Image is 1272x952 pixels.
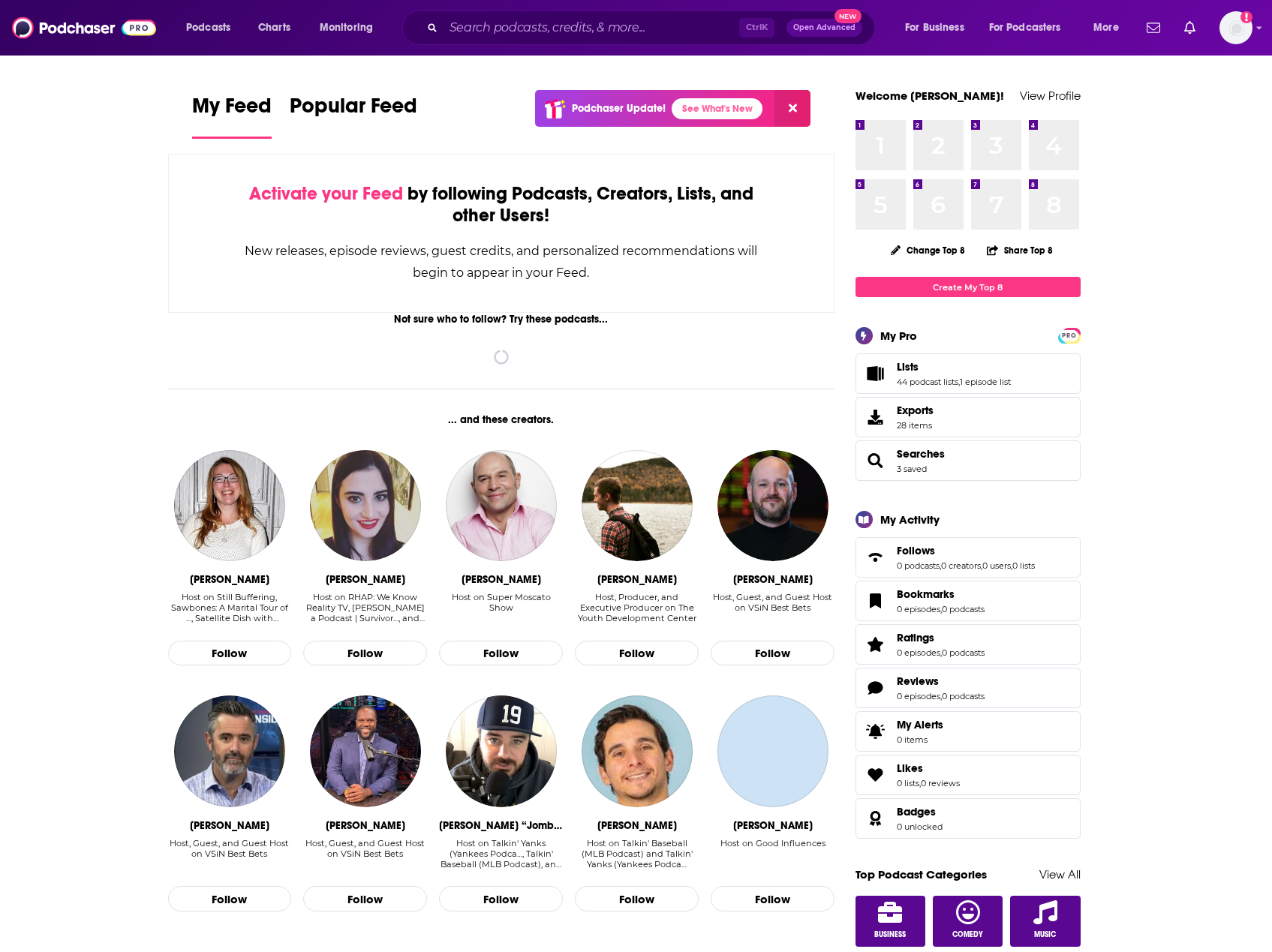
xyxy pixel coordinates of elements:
[856,537,1081,578] span: Follows
[861,808,891,829] a: Badges
[1034,930,1056,939] span: Music
[310,450,421,561] a: Shannon Gaitz
[248,16,299,40] a: Charts
[168,641,292,666] button: Follow
[897,761,960,775] a: Likes
[439,641,563,666] button: Follow
[856,353,1081,394] span: Lists
[979,16,1083,40] button: open menu
[880,329,917,343] div: My Pro
[575,592,699,623] div: Host, Producer, and Executive Producer on The Youth Development Center
[897,718,943,731] span: My Alerts
[416,11,889,45] div: Search podcasts, credits, & more...
[711,592,834,613] div: Host, Guest, and Guest Host on VSiN Best Bets
[303,838,427,859] div: Host, Guest, and Guest Host on VSiN Best Bets
[174,450,285,561] img: Dr. Sydnee McElroy
[897,447,945,461] a: Searches
[310,695,421,806] img: Femi Abebefe
[897,560,940,571] a: 0 podcasts
[1141,15,1166,41] a: Show notifications dropdown
[168,886,292,911] button: Follow
[897,674,985,688] a: Reviews
[733,573,813,586] div: Wes Reynolds
[1219,11,1252,44] span: Logged in as ereardon
[861,547,891,568] a: Follows
[462,573,541,586] div: Vincent Moscato
[575,838,699,870] div: Host on Talkin' Baseball (MLB Podcast) and Talkin' Yanks (Yankees Podca…
[897,734,943,745] span: 0 items
[861,363,891,384] a: Lists
[856,277,1081,297] a: Create My Top 8
[897,674,939,688] span: Reviews
[897,805,943,818] a: Badges
[1060,330,1078,341] span: PRO
[575,838,699,869] div: Host on Talkin' Baseball (MLB Podcast) and Talkin' Yanks (Yankees Podca…
[733,819,813,832] div: Mike Sheffer
[940,691,942,701] span: ,
[940,647,942,658] span: ,
[1060,329,1078,341] a: PRO
[1219,11,1252,44] button: Show profile menu
[446,450,557,561] img: Vincent Moscato
[572,102,666,115] p: Podchaser Update!
[880,512,940,527] div: My Activity
[739,18,774,38] span: Ctrl K
[856,867,987,881] a: Top Podcast Categories
[290,93,417,128] span: Popular Feed
[168,313,835,326] div: Not sure who to follow? Try these podcasts...
[981,560,982,571] span: ,
[1093,17,1119,38] span: More
[897,587,955,601] span: Bookmarks
[186,17,230,38] span: Podcasts
[897,647,940,658] a: 0 episodes
[856,755,1081,795] span: Likes
[174,695,285,806] img: Dave Ross
[717,695,828,806] a: Mike Sheffer
[1178,15,1201,41] a: Show notifications dropdown
[897,805,936,818] span: Badges
[717,450,828,561] a: Wes Reynolds
[861,634,891,655] a: Ratings
[989,17,1061,38] span: For Podcasters
[12,14,156,42] a: Podchaser - Follow, Share and Rate Podcasts
[249,182,403,205] span: Activate your Feed
[168,838,292,859] div: Host, Guest, and Guest Host on VSiN Best Bets
[303,886,427,911] button: Follow
[861,721,891,742] span: My Alerts
[941,560,981,571] a: 0 creators
[168,413,835,426] div: ... and these creators.
[861,677,891,698] a: Reviews
[897,404,934,417] span: Exports
[711,641,834,666] button: Follow
[720,838,825,870] div: Host on Good Influences
[897,544,935,557] span: Follows
[897,360,919,374] span: Lists
[895,16,983,40] button: open menu
[952,930,983,939] span: Comedy
[960,377,1011,387] a: 1 episode list
[1083,16,1138,40] button: open menu
[711,592,834,624] div: Host, Guest, and Guest Host on VSiN Best Bets
[856,89,1004,103] a: Welcome [PERSON_NAME]!
[582,695,693,806] a: Jake Storiale
[303,838,427,870] div: Host, Guest, and Guest Host on VSiN Best Bets
[582,450,693,561] a: Jason Moon
[439,592,563,613] div: Host on Super Moscato Show
[1020,89,1081,103] a: View Profile
[897,821,943,832] a: 0 unlocked
[1012,560,1035,571] a: 0 lists
[446,695,557,806] a: Jimmy “Jomboy” O'Brien
[856,668,1081,708] span: Reviews
[1039,867,1081,881] a: View All
[244,240,759,284] div: New releases, episode reviews, guest credits, and personalized recommendations will begin to appe...
[940,560,941,571] span: ,
[1240,11,1252,23] svg: Add a profile image
[326,819,405,832] div: Femi Abebefe
[905,17,964,38] span: For Business
[720,838,825,848] div: Host on Good Influences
